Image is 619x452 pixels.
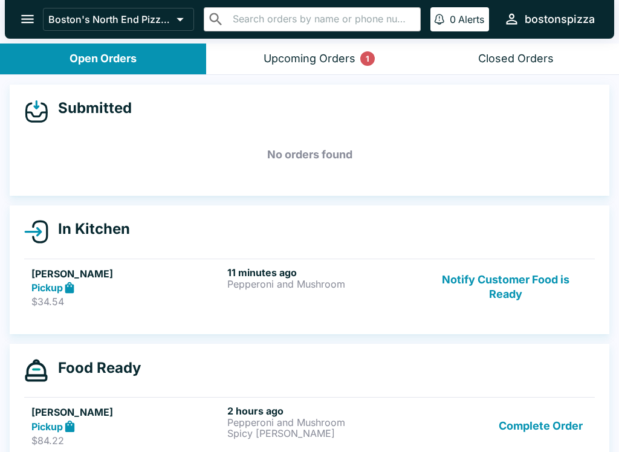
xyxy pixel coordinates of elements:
[227,266,418,279] h6: 11 minutes ago
[366,53,369,65] p: 1
[48,13,172,25] p: Boston's North End Pizza Bakery
[31,282,63,294] strong: Pickup
[43,8,194,31] button: Boston's North End Pizza Bakery
[450,13,456,25] p: 0
[24,133,595,176] h5: No orders found
[229,11,415,28] input: Search orders by name or phone number
[48,359,141,377] h4: Food Ready
[227,417,418,428] p: Pepperoni and Mushroom
[31,295,222,308] p: $34.54
[24,259,595,315] a: [PERSON_NAME]Pickup$34.5411 minutes agoPepperoni and MushroomNotify Customer Food is Ready
[31,266,222,281] h5: [PERSON_NAME]
[424,266,588,308] button: Notify Customer Food is Ready
[264,52,355,66] div: Upcoming Orders
[48,99,132,117] h4: Submitted
[525,12,595,27] div: bostonspizza
[48,220,130,238] h4: In Kitchen
[31,434,222,447] p: $84.22
[227,428,418,439] p: Spicy [PERSON_NAME]
[31,421,63,433] strong: Pickup
[227,405,418,417] h6: 2 hours ago
[478,52,554,66] div: Closed Orders
[499,6,600,32] button: bostonspizza
[12,4,43,34] button: open drawer
[458,13,484,25] p: Alerts
[227,279,418,289] p: Pepperoni and Mushroom
[70,52,137,66] div: Open Orders
[31,405,222,419] h5: [PERSON_NAME]
[494,405,588,447] button: Complete Order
